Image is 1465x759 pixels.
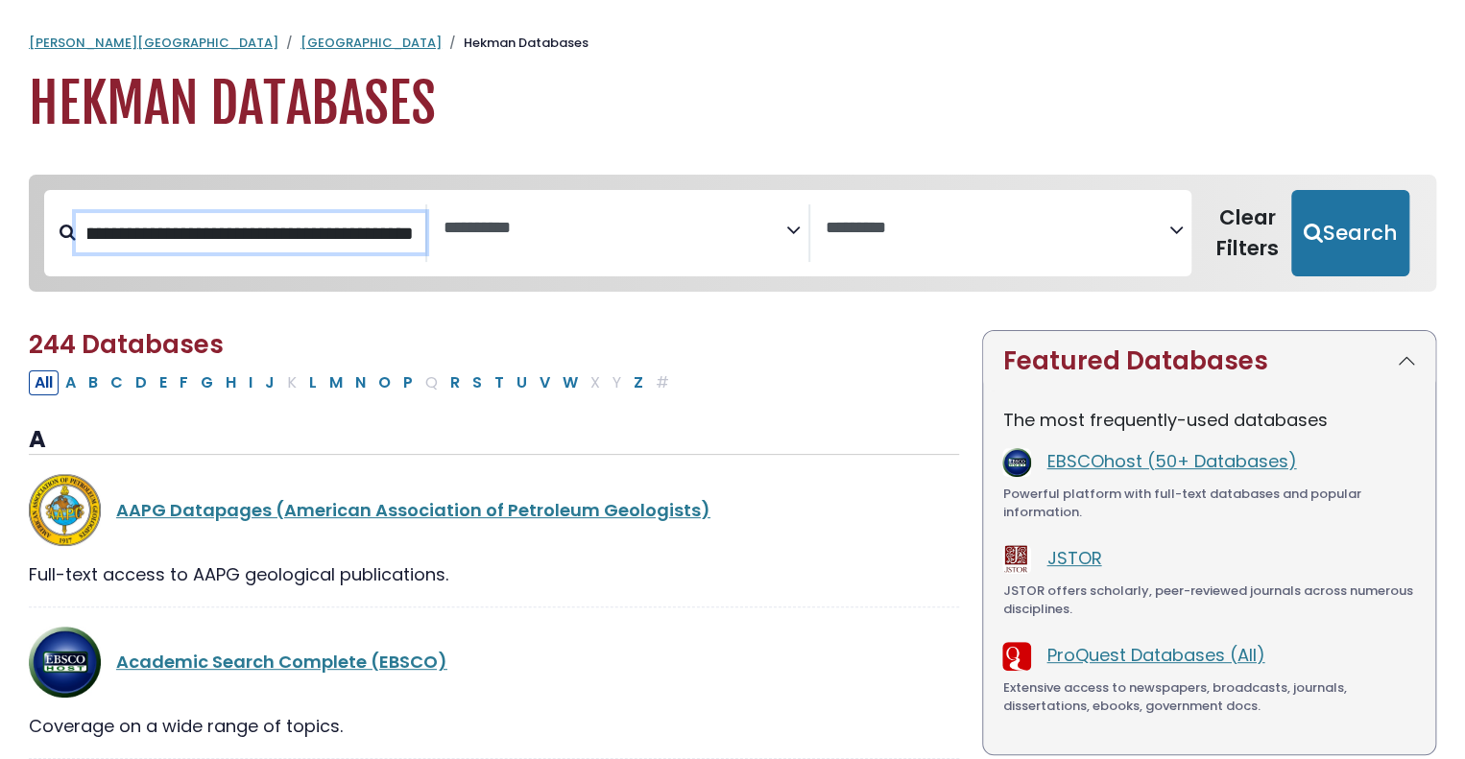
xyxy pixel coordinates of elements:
[489,370,510,395] button: Filter Results T
[372,370,396,395] button: Filter Results O
[628,370,649,395] button: Filter Results Z
[29,426,959,455] h3: A
[1291,190,1409,276] button: Submit for Search Results
[1203,190,1291,276] button: Clear Filters
[983,331,1435,391] button: Featured Databases
[174,370,194,395] button: Filter Results F
[534,370,556,395] button: Filter Results V
[83,370,104,395] button: Filter Results B
[29,369,677,393] div: Alpha-list to filter by first letter of database name
[243,370,258,395] button: Filter Results I
[303,370,323,395] button: Filter Results L
[557,370,584,395] button: Filter Results W
[1002,581,1416,619] div: JSTOR offers scholarly, peer-reviewed journals across numerous disciplines.
[511,370,533,395] button: Filter Results U
[467,370,488,395] button: Filter Results S
[259,370,280,395] button: Filter Results J
[29,713,959,739] div: Coverage on a wide range of topics.
[1046,643,1264,667] a: ProQuest Databases (All)
[29,34,1436,53] nav: breadcrumb
[349,370,372,395] button: Filter Results N
[397,370,419,395] button: Filter Results P
[29,72,1436,136] h1: Hekman Databases
[29,175,1436,292] nav: Search filters
[1002,485,1416,522] div: Powerful platform with full-text databases and popular information.
[195,370,219,395] button: Filter Results G
[154,370,173,395] button: Filter Results E
[130,370,153,395] button: Filter Results D
[443,219,786,239] textarea: Search
[324,370,348,395] button: Filter Results M
[220,370,242,395] button: Filter Results H
[116,650,447,674] a: Academic Search Complete (EBSCO)
[29,561,959,587] div: Full-text access to AAPG geological publications.
[60,370,82,395] button: Filter Results A
[300,34,442,52] a: [GEOGRAPHIC_DATA]
[1002,407,1416,433] p: The most frequently-used databases
[444,370,466,395] button: Filter Results R
[29,370,59,395] button: All
[1046,546,1101,570] a: JSTOR
[29,34,278,52] a: [PERSON_NAME][GEOGRAPHIC_DATA]
[76,213,425,253] input: Search database by title or keyword
[116,498,710,522] a: AAPG Datapages (American Association of Petroleum Geologists)
[442,34,588,53] li: Hekman Databases
[826,219,1169,239] textarea: Search
[29,327,224,362] span: 244 Databases
[105,370,129,395] button: Filter Results C
[1046,449,1296,473] a: EBSCOhost (50+ Databases)
[1002,678,1416,716] div: Extensive access to newspapers, broadcasts, journals, dissertations, ebooks, government docs.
